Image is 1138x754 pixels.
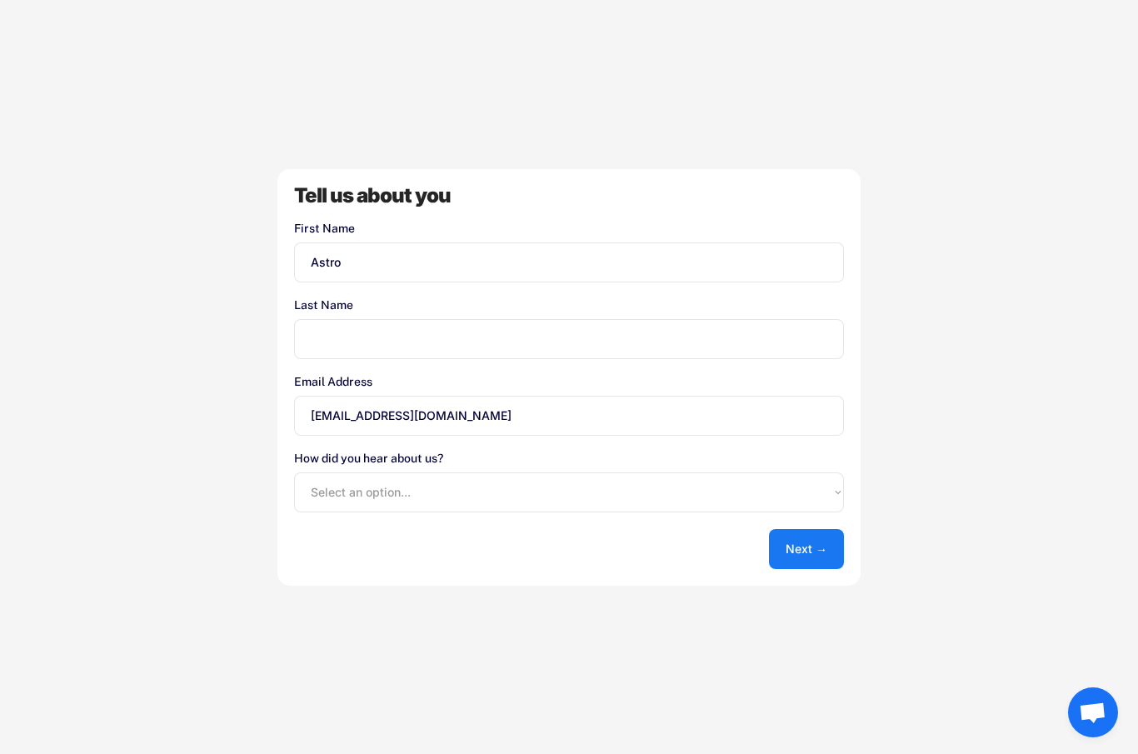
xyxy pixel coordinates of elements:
div: How did you hear about us? [294,452,844,464]
input: Your email address [294,396,844,436]
div: Email Address [294,376,844,387]
div: Tell us about you [294,186,844,206]
div: Open chat [1068,687,1118,737]
div: Last Name [294,299,844,311]
button: Next → [769,529,844,569]
div: First Name [294,222,844,234]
